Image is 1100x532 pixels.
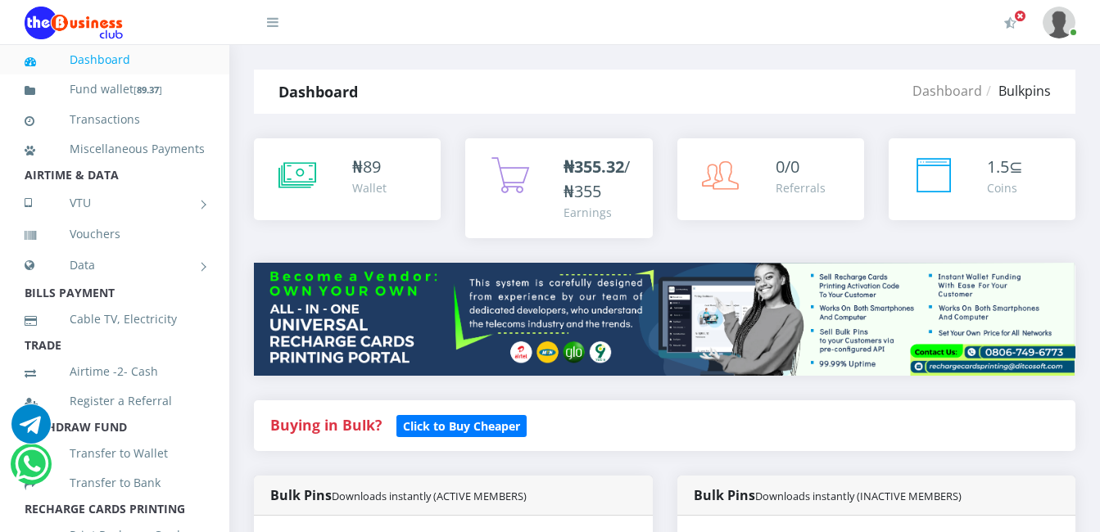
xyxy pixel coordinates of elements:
small: Downloads instantly (INACTIVE MEMBERS) [755,489,962,503]
div: Wallet [352,179,387,196]
a: Dashboard [25,41,205,79]
span: 1.5 [987,156,1009,178]
a: 0/0 Referrals [677,138,864,220]
div: Earnings [564,204,636,221]
b: 89.37 [137,83,159,96]
strong: Buying in Bulk? [270,415,382,435]
span: /₦355 [564,156,630,202]
a: Click to Buy Cheaper [396,415,527,435]
a: Chat for support [15,457,48,484]
a: Dashboard [912,82,982,100]
i: Activate Your Membership [1004,16,1016,29]
a: VTU [25,183,205,223]
a: Fund wallet[89.37] [25,70,205,109]
strong: Bulk Pins [694,486,962,504]
img: User [1043,7,1075,38]
strong: Dashboard [278,82,358,101]
span: 89 [363,156,381,178]
b: Click to Buy Cheaper [403,418,520,434]
a: ₦355.32/₦355 Earnings [465,138,652,238]
a: ₦89 Wallet [254,138,441,220]
a: Transfer to Bank [25,464,205,502]
div: ₦ [352,155,387,179]
a: Miscellaneous Payments [25,130,205,168]
div: ⊆ [987,155,1023,179]
img: multitenant_rcp.png [254,263,1075,376]
a: Data [25,245,205,286]
div: Coins [987,179,1023,196]
li: Bulkpins [982,81,1051,101]
a: Register a Referral [25,382,205,420]
small: [ ] [134,83,162,96]
b: ₦355.32 [564,156,624,178]
div: Referrals [776,179,826,196]
span: Activate Your Membership [1014,10,1026,22]
a: Vouchers [25,215,205,253]
a: Chat for support [11,417,51,444]
a: Transfer to Wallet [25,435,205,472]
strong: Bulk Pins [270,486,527,504]
a: Airtime -2- Cash [25,353,205,390]
span: 0/0 [776,156,799,178]
img: Logo [25,7,123,39]
a: Cable TV, Electricity [25,300,205,338]
a: Transactions [25,101,205,138]
small: Downloads instantly (ACTIVE MEMBERS) [332,489,527,503]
